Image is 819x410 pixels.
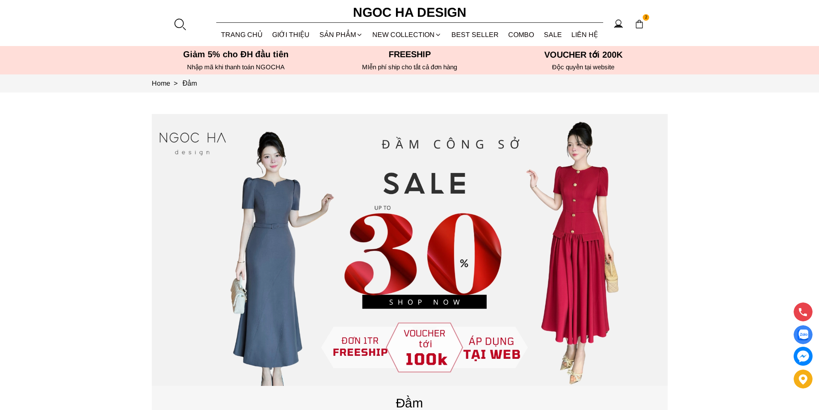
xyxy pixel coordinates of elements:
a: messenger [794,347,813,366]
h5: VOUCHER tới 200K [499,49,668,60]
a: Link to Home [152,80,183,87]
a: GIỚI THIỆU [267,23,315,46]
div: SẢN PHẨM [315,23,368,46]
font: Nhập mã khi thanh toán NGOCHA [187,63,285,71]
a: Link to Đầm [183,80,197,87]
span: > [170,80,181,87]
a: Ngoc Ha Design [345,2,474,23]
a: NEW COLLECTION [368,23,447,46]
a: SALE [539,23,567,46]
a: LIÊN HỆ [567,23,603,46]
a: TRANG CHỦ [216,23,268,46]
h6: MIễn phí ship cho tất cả đơn hàng [325,63,494,71]
img: Display image [798,330,808,340]
span: 2 [643,14,650,21]
a: Display image [794,325,813,344]
h6: Độc quyền tại website [499,63,668,71]
font: Freeship [389,49,431,59]
img: img-CART-ICON-ksit0nf1 [635,19,644,29]
font: Giảm 5% cho ĐH đầu tiên [183,49,288,59]
a: Combo [503,23,539,46]
a: BEST SELLER [447,23,504,46]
